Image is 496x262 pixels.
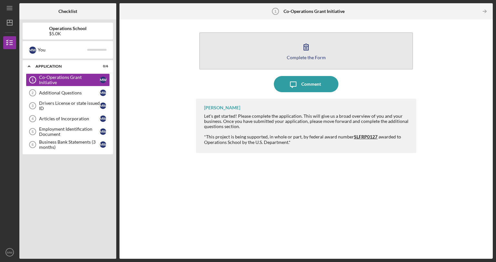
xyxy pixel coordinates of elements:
div: Drivers License or state issued ID [39,101,100,111]
div: Comment [301,76,321,92]
div: M W [100,90,106,96]
tspan: 3 [32,104,34,108]
div: Articles of Incorporation [39,116,100,121]
div: 0 / 6 [97,64,108,68]
div: Complete the Form [287,55,326,60]
tspan: 1 [274,9,276,13]
span: SLFRP0127 [354,134,377,139]
tspan: 6 [32,143,34,147]
div: Let's get started! Please complete the application. This will give us a broad overview of you and... [204,114,410,129]
b: Checklist [58,9,77,14]
div: Employment Identification Document [39,126,100,137]
div: $5.0K [49,31,87,36]
tspan: 4 [32,117,34,121]
button: Complete the Form [199,32,413,70]
div: M W [29,47,36,54]
a: 4Articles of IncorporationMW [26,112,110,125]
div: Application [36,64,92,68]
div: M W [100,115,106,122]
div: M W [100,103,106,109]
tspan: 2 [32,91,34,95]
div: M W [100,128,106,135]
div: Co-Operations Grant Initiative [39,75,100,85]
div: M W [100,77,106,83]
text: MW [7,251,13,254]
b: Operations School [49,26,87,31]
div: You [38,44,87,55]
a: 1Co-Operations Grant InitiativeMW [26,73,110,86]
a: 6Business Bank Statements (3 months)MW [26,138,110,151]
tspan: 1 [32,78,34,82]
button: Comment [274,76,338,92]
a: 3Drivers License or state issued IDMW [26,99,110,112]
div: Additional Questions [39,90,100,95]
div: M W [100,141,106,148]
div: *This project is being supported, in whole or part, by federal award number awarded to Operations... [204,134,410,145]
b: Co-Operations Grant Initiative [284,9,345,14]
button: MW [3,246,16,259]
a: 5Employment Identification DocumentMW [26,125,110,138]
tspan: 5 [32,130,34,134]
div: [PERSON_NAME] [204,105,240,110]
a: 2Additional QuestionsMW [26,86,110,99]
div: Business Bank Statements (3 months) [39,139,100,150]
